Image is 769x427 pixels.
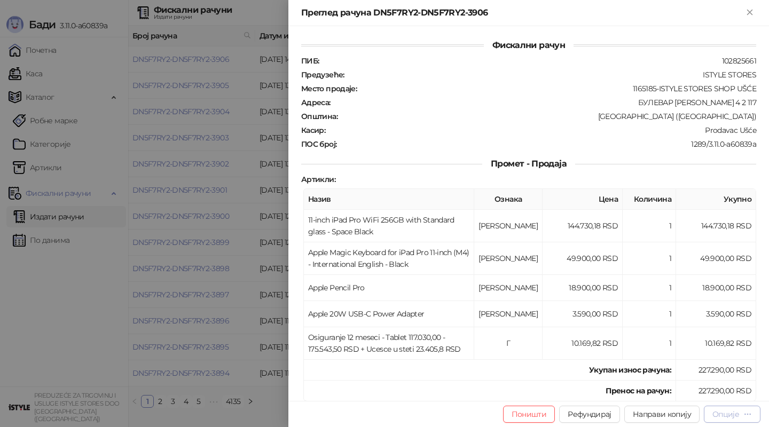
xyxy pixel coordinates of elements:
[301,125,325,135] strong: Касир :
[358,84,757,93] div: 1165185-ISTYLE STORES SHOP UŠĆE
[474,327,543,360] td: Г
[326,125,757,135] div: Prodavac Ušće
[304,210,474,242] td: 11-inch iPad Pro WiFi 256GB with Standard glass - Space Black
[624,406,700,423] button: Направи копију
[676,301,756,327] td: 3.590,00 RSD
[474,301,543,327] td: [PERSON_NAME]
[676,242,756,275] td: 49.900,00 RSD
[543,275,623,301] td: 18.900,00 RSD
[301,175,335,184] strong: Артикли :
[606,386,671,396] strong: Пренос на рачун :
[623,301,676,327] td: 1
[474,242,543,275] td: [PERSON_NAME]
[484,40,574,50] span: Фискални рачун
[543,301,623,327] td: 3.590,00 RSD
[482,159,575,169] span: Промет - Продаја
[543,189,623,210] th: Цена
[676,327,756,360] td: 10.169,82 RSD
[623,189,676,210] th: Количина
[301,98,331,107] strong: Адреса :
[623,210,676,242] td: 1
[301,84,357,93] strong: Место продаје :
[320,56,757,66] div: 102825661
[304,327,474,360] td: Osiguranje 12 meseci - Tablet 117.030,00 - 175.543,50 RSD + Ucesce u steti 23.405,8 RSD
[623,327,676,360] td: 1
[304,189,474,210] th: Назив
[301,6,743,19] div: Преглед рачуна DN5F7RY2-DN5F7RY2-3906
[743,6,756,19] button: Close
[589,365,671,375] strong: Укупан износ рачуна :
[676,360,756,381] td: 227.290,00 RSD
[623,242,676,275] td: 1
[304,275,474,301] td: Apple Pencil Pro
[338,139,757,149] div: 1289/3.11.0-a60839a
[559,406,620,423] button: Рефундирај
[301,139,336,149] strong: ПОС број :
[623,275,676,301] td: 1
[304,301,474,327] td: Apple 20W USB-C Power Adapter
[474,210,543,242] td: [PERSON_NAME]
[332,98,757,107] div: БУЛЕВАР [PERSON_NAME] 4 2 117
[676,210,756,242] td: 144.730,18 RSD
[543,210,623,242] td: 144.730,18 RSD
[543,242,623,275] td: 49.900,00 RSD
[301,56,319,66] strong: ПИБ :
[339,112,757,121] div: [GEOGRAPHIC_DATA] ([GEOGRAPHIC_DATA])
[474,189,543,210] th: Ознака
[704,406,760,423] button: Опције
[304,242,474,275] td: Apple Magic Keyboard for iPad Pro 11-inch (M4) - International English - Black
[676,381,756,401] td: 227.290,00 RSD
[301,112,338,121] strong: Општина :
[543,327,623,360] td: 10.169,82 RSD
[676,189,756,210] th: Укупно
[712,409,739,419] div: Опције
[676,275,756,301] td: 18.900,00 RSD
[301,70,344,80] strong: Предузеће :
[474,275,543,301] td: [PERSON_NAME]
[633,409,691,419] span: Направи копију
[346,70,757,80] div: ISTYLE STORES
[503,406,555,423] button: Поништи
